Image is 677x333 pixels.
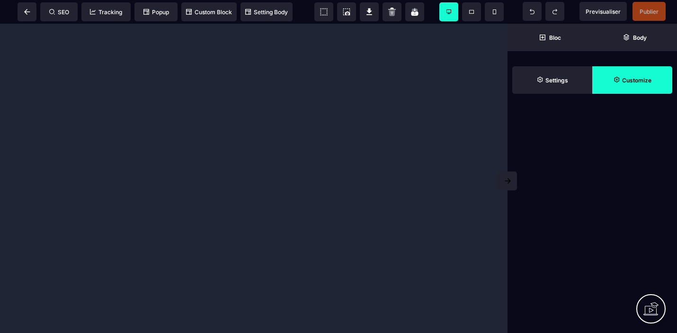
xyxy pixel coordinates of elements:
[508,24,592,51] span: Open Blocks
[90,9,122,16] span: Tracking
[314,2,333,21] span: View components
[592,24,677,51] span: Open Layer Manager
[549,34,561,41] strong: Bloc
[545,77,568,84] strong: Settings
[245,9,288,16] span: Setting Body
[143,9,169,16] span: Popup
[592,66,672,94] span: Open Style Manager
[512,66,592,94] span: Settings
[49,9,69,16] span: SEO
[586,8,621,15] span: Previsualiser
[579,2,627,21] span: Preview
[640,8,659,15] span: Publier
[622,77,651,84] strong: Customize
[186,9,232,16] span: Custom Block
[337,2,356,21] span: Screenshot
[633,34,647,41] strong: Body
